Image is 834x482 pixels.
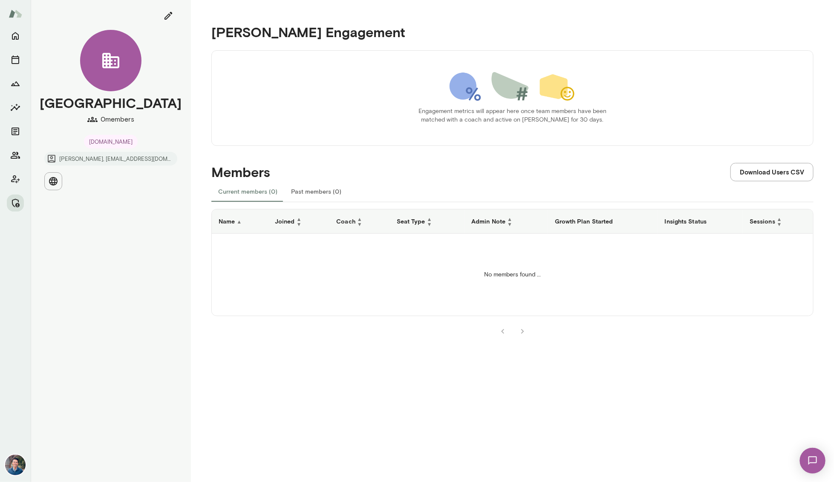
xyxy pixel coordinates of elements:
button: Download Users CSV [730,163,814,181]
h6: Growth Plan Started [555,217,651,226]
h6: Name [219,217,261,226]
h4: [GEOGRAPHIC_DATA] [40,95,182,111]
span: ▼ [297,221,302,226]
span: ▲ [507,216,512,221]
img: mento_engagement.png [450,72,576,102]
span: ▲ [297,216,302,221]
button: Home [7,27,24,44]
button: Members [7,147,24,164]
img: Alex Yu [5,455,26,475]
span: ▲ [777,216,782,221]
div: pagination [211,316,814,340]
h6: Joined [275,216,323,226]
span: [DOMAIN_NAME] [84,138,138,146]
h6: Insights Status [665,217,736,226]
h4: [PERSON_NAME] Engagement [211,24,814,40]
h6: Seat Type [397,216,458,226]
p: Engagement metrics will appear here once team members have been matched with a coach and active o... [414,107,612,124]
button: Insights [7,99,24,116]
span: ▼ [507,221,512,226]
h6: Sessions [750,216,806,226]
span: [PERSON_NAME], [EMAIL_ADDRESS][DOMAIN_NAME] [54,155,177,163]
td: No members found ... [212,234,813,316]
h6: Admin Note [471,216,541,226]
button: Growth Plan [7,75,24,92]
span: ▲ [357,216,362,221]
button: Manage [7,195,24,212]
button: edit [159,7,177,25]
h6: Coach [337,216,383,226]
button: Past members (0) [284,181,348,202]
table: companies table [212,209,813,316]
span: ▲ [237,218,242,224]
h4: Members [211,164,270,180]
span: ▼ [357,221,362,226]
span: ▲ [427,216,432,221]
nav: pagination navigation [493,323,532,340]
button: Client app [7,171,24,188]
span: ▼ [777,221,782,226]
span: ▼ [427,221,432,226]
button: Current members (0) [211,181,284,202]
button: Documents [7,123,24,140]
button: Sessions [7,51,24,68]
p: 0 members [101,114,135,125]
img: Mento [9,6,22,22]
